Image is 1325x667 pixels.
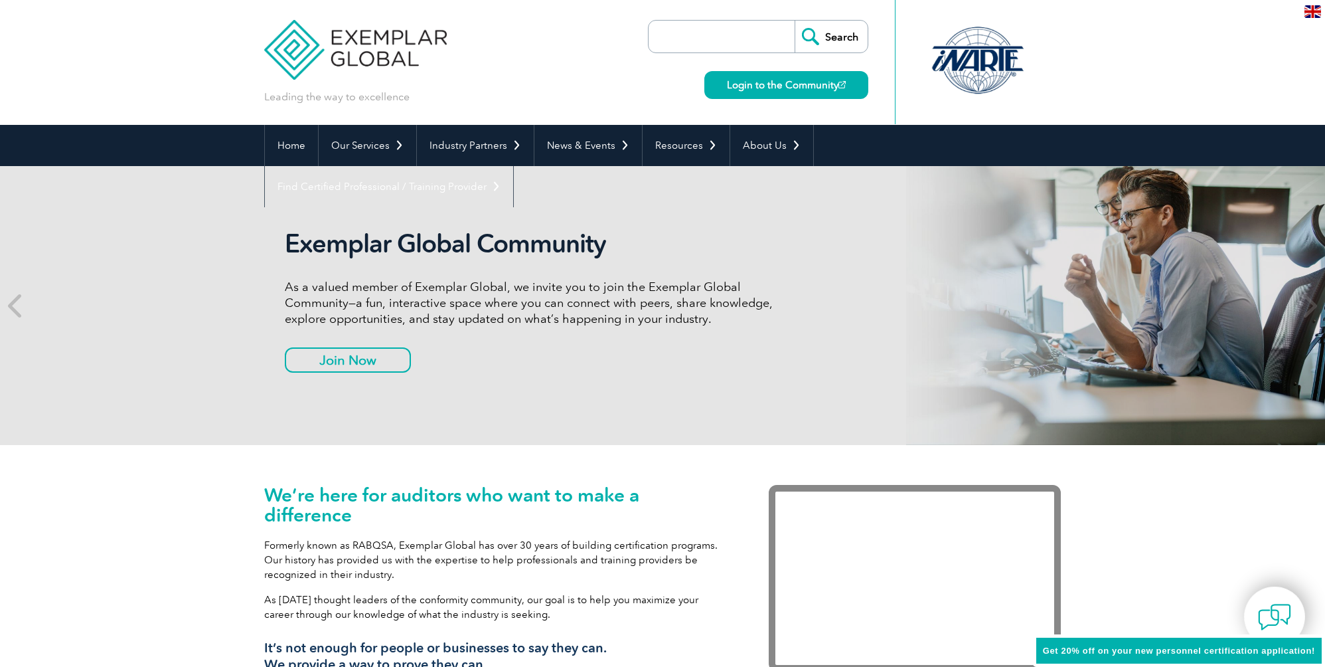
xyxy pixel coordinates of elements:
[795,21,868,52] input: Search
[285,229,783,259] h2: Exemplar Global Community
[319,125,416,166] a: Our Services
[643,125,730,166] a: Resources
[285,347,411,373] a: Join Now
[704,71,868,99] a: Login to the Community
[730,125,813,166] a: About Us
[1258,601,1291,634] img: contact-chat.png
[264,485,729,525] h1: We’re here for auditors who want to make a difference
[265,125,318,166] a: Home
[534,125,642,166] a: News & Events
[1043,646,1315,656] span: Get 20% off on your new personnel certification application!
[264,593,729,622] p: As [DATE] thought leaders of the conformity community, our goal is to help you maximize your care...
[285,279,783,327] p: As a valued member of Exemplar Global, we invite you to join the Exemplar Global Community—a fun,...
[1304,5,1321,18] img: en
[264,538,729,582] p: Formerly known as RABQSA, Exemplar Global has over 30 years of building certification programs. O...
[838,81,846,88] img: open_square.png
[265,166,513,207] a: Find Certified Professional / Training Provider
[264,90,410,104] p: Leading the way to excellence
[417,125,534,166] a: Industry Partners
